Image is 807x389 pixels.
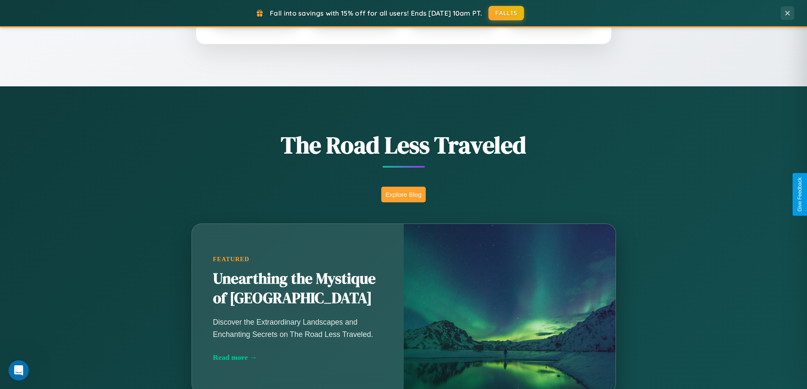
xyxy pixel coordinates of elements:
h1: The Road Less Traveled [150,129,658,161]
h2: Unearthing the Mystique of [GEOGRAPHIC_DATA] [213,269,383,308]
div: Read more → [213,353,383,362]
div: Featured [213,256,383,263]
button: Explore Blog [381,187,426,202]
div: Give Feedback [797,177,803,212]
p: Discover the Extraordinary Landscapes and Enchanting Secrets on The Road Less Traveled. [213,316,383,340]
button: FALL15 [488,6,524,20]
span: Fall into savings with 15% off for all users! Ends [DATE] 10am PT. [270,9,482,17]
iframe: Intercom live chat [8,360,29,381]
